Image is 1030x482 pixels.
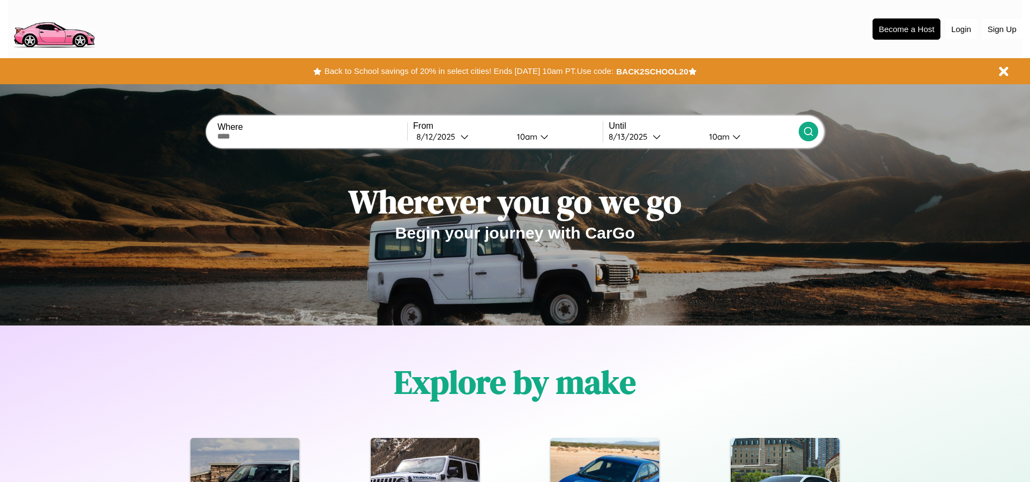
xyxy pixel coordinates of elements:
div: 10am [511,132,540,142]
div: 8 / 12 / 2025 [416,132,460,142]
button: 8/12/2025 [413,131,508,142]
label: From [413,121,603,131]
b: BACK2SCHOOL20 [616,67,688,76]
button: Become a Host [873,18,940,40]
button: Back to School savings of 20% in select cities! Ends [DATE] 10am PT.Use code: [321,64,616,79]
div: 10am [704,132,732,142]
img: logo [8,5,99,51]
button: Sign Up [982,19,1022,39]
h1: Explore by make [394,360,636,404]
button: 10am [700,131,799,142]
label: Where [217,122,407,132]
button: 10am [508,131,603,142]
div: 8 / 13 / 2025 [609,132,653,142]
label: Until [609,121,798,131]
button: Login [946,19,977,39]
